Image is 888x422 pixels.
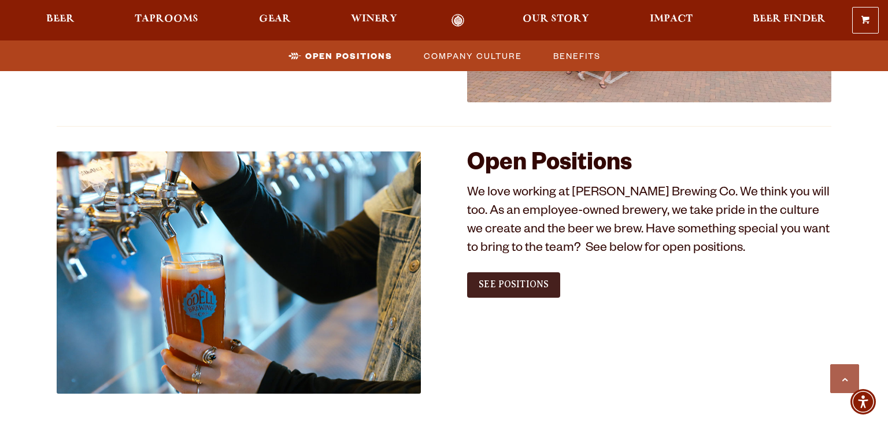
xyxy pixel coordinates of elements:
[57,151,421,394] img: Jobs_1
[850,389,876,414] div: Accessibility Menu
[753,14,826,24] span: Beer Finder
[515,14,597,27] a: Our Story
[553,47,601,64] span: Benefits
[127,14,206,27] a: Taprooms
[343,14,405,27] a: Winery
[39,14,82,27] a: Beer
[523,14,589,24] span: Our Story
[467,272,560,298] a: See Positions
[467,151,831,179] h2: Open Positions
[650,14,693,24] span: Impact
[642,14,700,27] a: Impact
[282,47,398,64] a: Open Positions
[259,14,291,24] span: Gear
[479,279,549,290] span: See Positions
[436,14,479,27] a: Odell Home
[830,364,859,393] a: Scroll to top
[424,47,522,64] span: Company Culture
[135,14,198,24] span: Taprooms
[417,47,528,64] a: Company Culture
[546,47,606,64] a: Benefits
[46,14,75,24] span: Beer
[251,14,298,27] a: Gear
[305,47,393,64] span: Open Positions
[351,14,397,24] span: Winery
[745,14,833,27] a: Beer Finder
[467,185,831,259] p: We love working at [PERSON_NAME] Brewing Co. We think you will too. As an employee-owned brewery,...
